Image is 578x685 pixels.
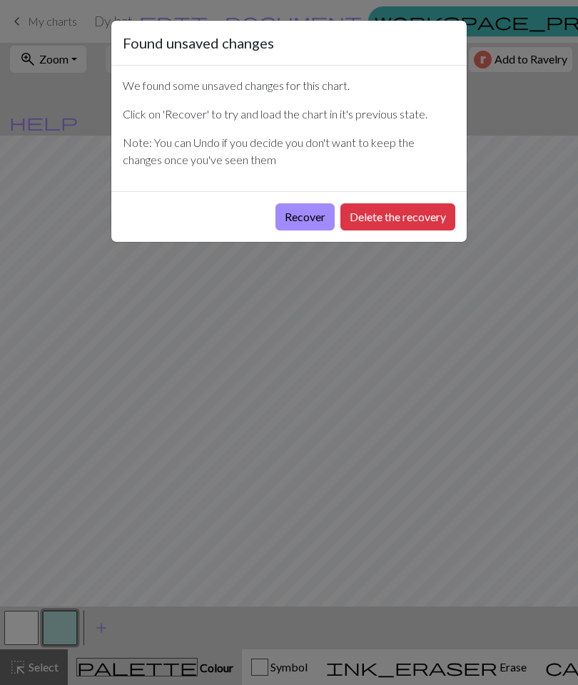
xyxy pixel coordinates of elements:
[340,203,455,230] button: Delete the recovery
[123,77,455,94] p: We found some unsaved changes for this chart.
[123,134,455,168] p: Note: You can Undo if you decide you don't want to keep the changes once you've seen them
[123,32,274,54] h5: Found unsaved changes
[275,203,335,230] button: Recover
[123,106,455,123] p: Click on 'Recover' to try and load the chart in it's previous state.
